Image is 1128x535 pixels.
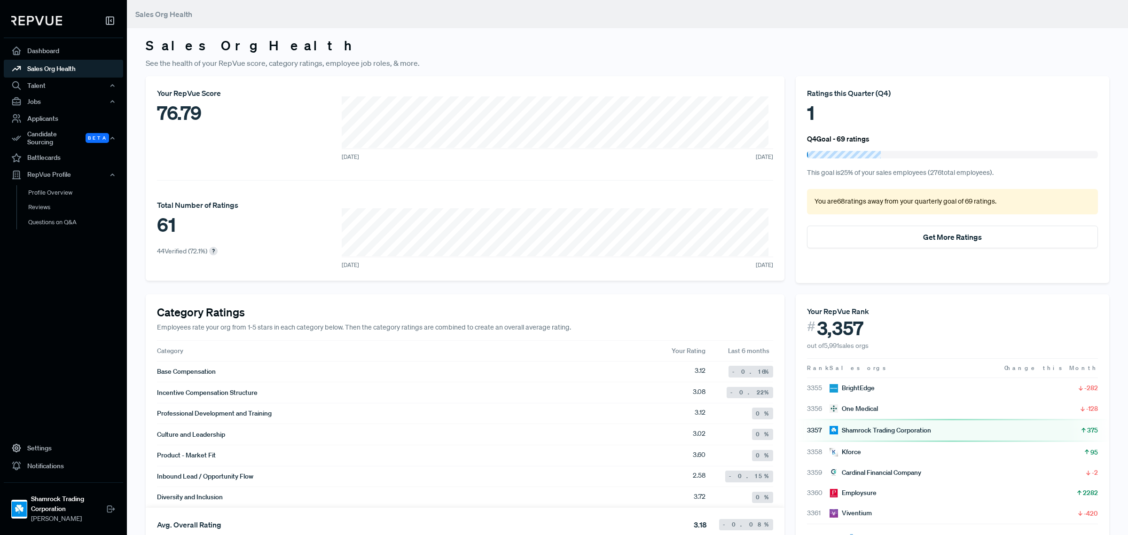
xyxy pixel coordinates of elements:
span: -0.16 % [732,368,769,376]
span: [DATE] [756,261,773,269]
a: Applicants [4,110,123,127]
img: Cardinal Financial Company [830,468,838,477]
span: Sales orgs [830,364,887,372]
a: Notifications [4,457,123,475]
span: 3.60 [693,450,705,461]
span: Incentive Compensation Structure [157,388,258,398]
p: See the health of your RepVue score, category ratings, employee job roles, & more. [146,57,1109,69]
span: 3,357 [817,317,863,339]
div: 1 [807,99,1098,127]
span: [DATE] [756,153,773,161]
span: 3.72 [694,492,705,503]
h3: Sales Org Health [146,38,1109,54]
span: [DATE] [342,261,359,269]
span: Diversity and Inclusion [157,492,223,502]
div: Candidate Sourcing [4,127,123,149]
button: Jobs [4,94,123,110]
span: Culture and Leadership [157,430,225,440]
a: Settings [4,439,123,457]
span: 3355 [807,383,830,393]
p: 44 Verified ( 72.1 %) [157,246,207,256]
span: Inbound Lead / Opportunity Flow [157,472,253,481]
button: RepVue Profile [4,167,123,183]
span: -0.22 % [730,388,769,397]
span: 3.18 [694,519,707,530]
div: Cardinal Financial Company [830,468,921,478]
span: [DATE] [342,153,359,161]
span: Sales Org Health [135,9,192,19]
span: Your Rating [672,346,705,355]
img: One Medical [830,404,838,413]
a: Profile Overview [16,185,136,200]
span: -282 [1084,383,1098,393]
span: 3360 [807,488,830,498]
span: 3358 [807,447,830,457]
img: RepVue [11,16,62,25]
span: -128 [1086,404,1098,413]
span: 3.02 [693,429,705,440]
span: Product - Market Fit [157,450,216,460]
a: Sales Org Health [4,60,123,78]
span: Professional Development and Training [157,409,272,418]
span: -0.08 % [723,520,769,529]
span: 2.58 [693,471,705,482]
span: Category [157,346,183,355]
div: Shamrock Trading Corporation [830,425,931,435]
span: 0 % [756,451,769,460]
p: You are 68 ratings away from your quarterly goal of 69 ratings . [815,197,1090,207]
button: Talent [4,78,123,94]
img: Viventium [830,509,838,518]
p: Employees rate your org from 1-5 stars in each category below. Then the category ratings are comb... [157,323,773,333]
div: 61 [157,211,238,239]
p: This goal is 25 % of your sales employees ( 276 total employees). [807,168,1098,178]
span: 3.08 [693,387,705,398]
span: 3359 [807,468,830,478]
a: Battlecards [4,149,123,167]
div: Kforce [830,447,861,457]
span: Rank [807,364,830,372]
span: 95 [1090,448,1098,457]
span: -2 [1092,468,1098,477]
button: Candidate Sourcing Beta [4,127,123,149]
span: out of 5,991 sales orgs [807,341,869,350]
img: BrightEdge [830,384,838,393]
img: Shamrock Trading Corporation [12,502,27,517]
span: # [807,317,815,336]
a: Questions on Q&A [16,215,136,230]
span: Beta [86,133,109,143]
span: 0 % [756,493,769,502]
span: -0.15 % [729,472,769,480]
button: Get More Ratings [807,226,1098,248]
span: Your RepVue Rank [807,307,869,316]
span: Change this Month [1004,364,1098,372]
span: 375 [1087,425,1098,435]
span: 3.12 [695,408,705,419]
span: Base Compensation [157,367,216,377]
span: 3.12 [695,366,705,377]
span: 0 % [756,430,769,439]
a: Dashboard [4,42,123,60]
span: -420 [1084,509,1098,518]
div: Viventium [830,508,872,518]
div: BrightEdge [830,383,875,393]
a: Reviews [16,200,136,215]
div: Employsure [830,488,877,498]
span: 3361 [807,508,830,518]
div: One Medical [830,404,878,414]
span: 0 % [756,409,769,418]
span: [PERSON_NAME] [31,514,106,524]
img: Kforce [830,448,838,456]
div: 76.79 [157,99,247,127]
span: 3357 [807,425,830,435]
div: Ratings this Quarter ( Q4 ) [807,87,1098,99]
span: 2282 [1083,488,1098,497]
h6: Q4 Goal - 69 ratings [807,134,869,143]
span: 3356 [807,404,830,414]
a: Shamrock Trading CorporationShamrock Trading Corporation[PERSON_NAME] [4,482,123,527]
strong: Shamrock Trading Corporation [31,494,106,514]
span: Last 6 months [728,346,773,355]
img: Employsure [830,489,838,497]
